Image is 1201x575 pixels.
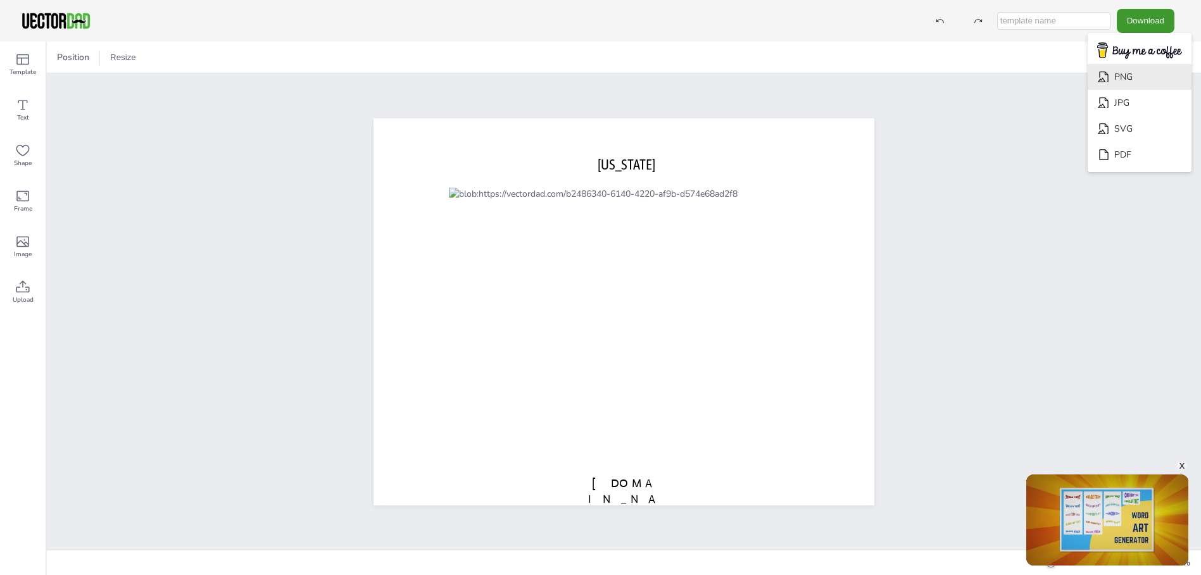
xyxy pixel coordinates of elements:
ul: Download [1088,33,1192,173]
li: PNG [1088,64,1192,90]
span: Shape [14,158,32,168]
button: Download [1117,9,1174,32]
img: buymecoffee.png [1089,39,1190,63]
img: VectorDad-1.png [20,11,92,30]
li: PDF [1088,142,1192,168]
span: [US_STATE] [598,156,655,172]
li: JPG [1088,90,1192,116]
button: Resize [105,47,141,68]
span: Image [14,249,32,259]
span: Frame [14,204,32,214]
span: Position [54,51,92,63]
input: template name [997,12,1110,30]
li: SVG [1088,116,1192,142]
span: Upload [13,295,34,305]
span: Text [17,113,29,123]
span: [DOMAIN_NAME] [588,476,659,521]
span: Template [9,67,36,77]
